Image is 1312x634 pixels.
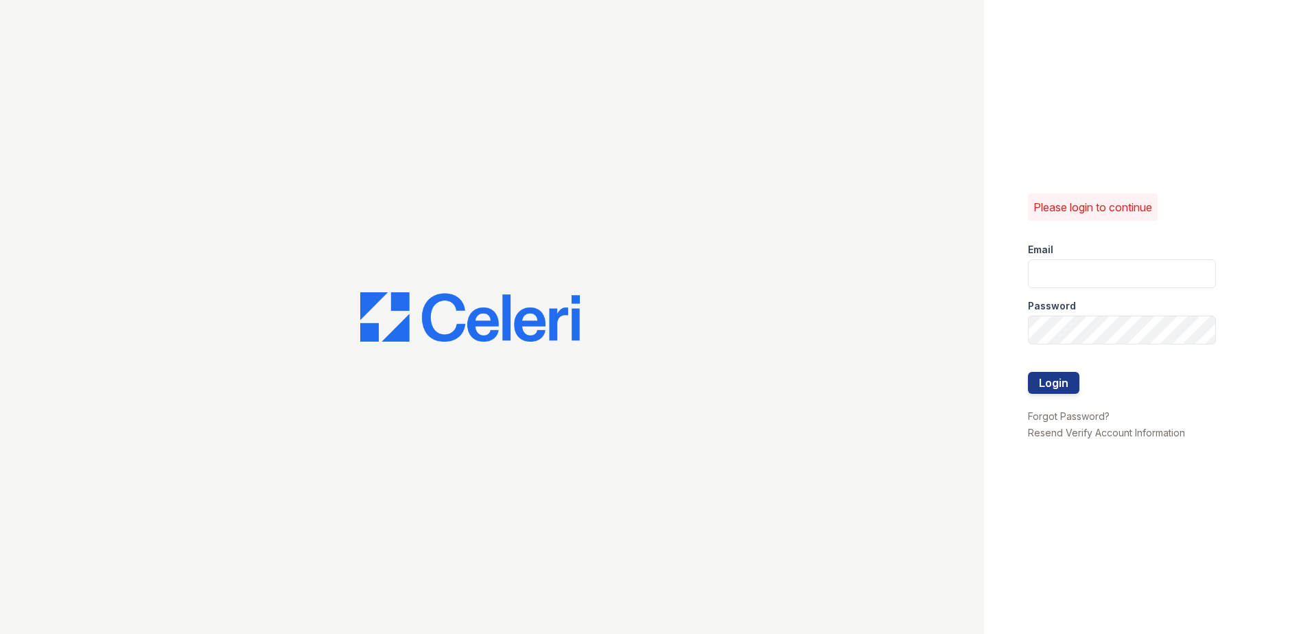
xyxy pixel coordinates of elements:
label: Password [1028,299,1076,313]
label: Email [1028,243,1053,257]
button: Login [1028,372,1079,394]
p: Please login to continue [1033,199,1152,215]
img: CE_Logo_Blue-a8612792a0a2168367f1c8372b55b34899dd931a85d93a1a3d3e32e68fde9ad4.png [360,292,580,342]
a: Resend Verify Account Information [1028,427,1185,438]
a: Forgot Password? [1028,410,1110,422]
